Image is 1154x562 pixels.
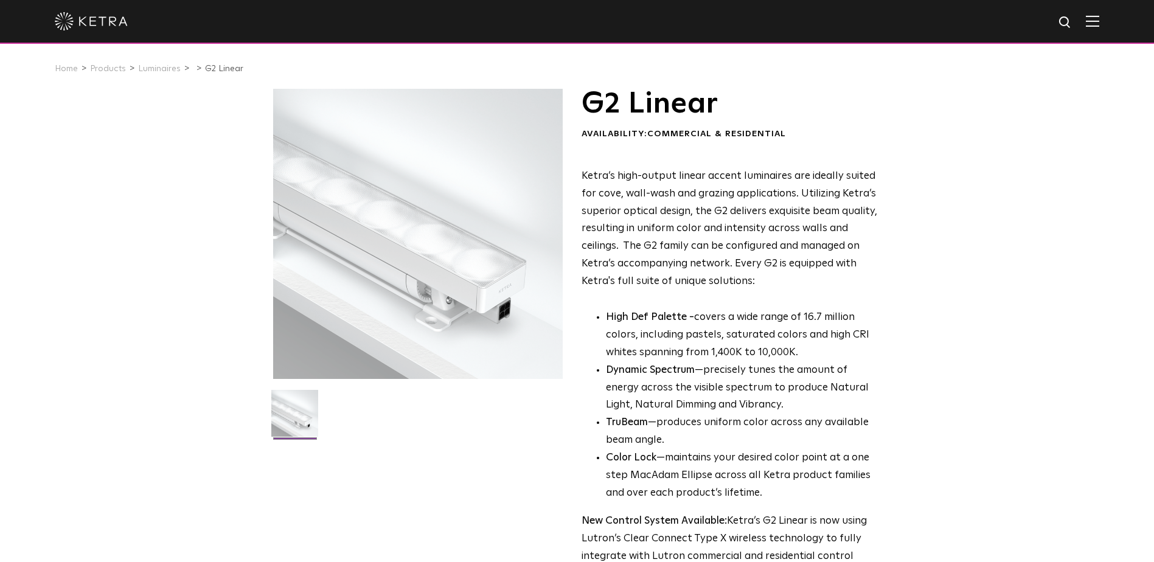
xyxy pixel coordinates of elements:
li: —produces uniform color across any available beam angle. [606,414,878,449]
p: Ketra’s high-output linear accent luminaires are ideally suited for cove, wall-wash and grazing a... [582,168,878,291]
strong: New Control System Available: [582,516,727,526]
a: Home [55,64,78,73]
p: covers a wide range of 16.7 million colors, including pastels, saturated colors and high CRI whit... [606,309,878,362]
strong: TruBeam [606,417,648,428]
span: Commercial & Residential [647,130,786,138]
strong: Color Lock [606,453,656,463]
img: Hamburger%20Nav.svg [1086,15,1099,27]
a: G2 Linear [205,64,243,73]
img: ketra-logo-2019-white [55,12,128,30]
strong: High Def Palette - [606,312,694,322]
strong: Dynamic Spectrum [606,365,695,375]
img: G2-Linear-2021-Web-Square [271,390,318,446]
h1: G2 Linear [582,89,878,119]
li: —maintains your desired color point at a one step MacAdam Ellipse across all Ketra product famili... [606,449,878,502]
a: Luminaires [138,64,181,73]
div: Availability: [582,128,878,140]
li: —precisely tunes the amount of energy across the visible spectrum to produce Natural Light, Natur... [606,362,878,415]
a: Products [90,64,126,73]
img: search icon [1058,15,1073,30]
